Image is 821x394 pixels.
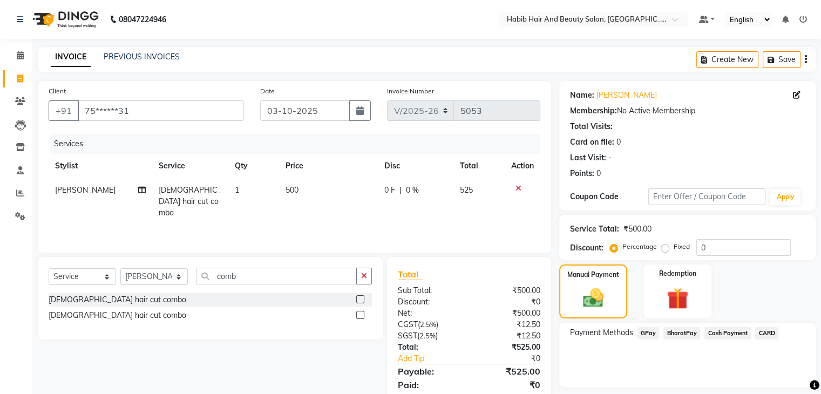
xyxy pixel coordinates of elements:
a: PREVIOUS INVOICES [104,52,180,62]
div: [DEMOGRAPHIC_DATA] hair cut combo [49,310,186,321]
span: [DEMOGRAPHIC_DATA] hair cut combo [159,185,221,218]
div: Discount: [390,296,469,308]
img: _gift.svg [660,285,695,312]
div: Payable: [390,365,469,378]
div: - [608,152,612,164]
div: ₹0 [482,353,548,364]
th: Action [505,154,540,178]
span: [PERSON_NAME] [55,185,116,195]
img: _cash.svg [576,286,610,310]
button: Apply [770,189,800,205]
button: Create New [696,51,758,68]
span: 0 % [406,185,419,196]
span: 2.5% [420,320,436,329]
a: [PERSON_NAME] [596,90,657,101]
div: ₹500.00 [623,223,652,235]
span: SGST [398,331,417,341]
div: ₹0 [469,296,548,308]
th: Disc [378,154,453,178]
label: Date [260,86,275,96]
span: CARD [755,327,778,339]
label: Manual Payment [567,270,619,280]
div: Sub Total: [390,285,469,296]
a: Add Tip [390,353,482,364]
input: Search or Scan [196,268,357,284]
span: Payment Methods [570,327,633,338]
div: ( ) [390,330,469,342]
div: Total: [390,342,469,353]
span: 2.5% [419,331,436,340]
button: Save [763,51,800,68]
span: GPay [637,327,660,339]
div: Card on file: [570,137,614,148]
input: Search by Name/Mobile/Email/Code [78,100,244,121]
span: 0 F [384,185,395,196]
div: ( ) [390,319,469,330]
div: ₹0 [469,378,548,391]
th: Stylist [49,154,152,178]
label: Invoice Number [387,86,434,96]
div: Name: [570,90,594,101]
div: Total Visits: [570,121,613,132]
div: Last Visit: [570,152,606,164]
label: Fixed [674,242,690,252]
div: 0 [596,168,601,179]
img: logo [28,4,101,35]
button: +91 [49,100,79,121]
div: ₹12.50 [469,319,548,330]
th: Total [453,154,505,178]
div: [DEMOGRAPHIC_DATA] hair cut combo [49,294,186,305]
span: 525 [460,185,473,195]
label: Redemption [659,269,696,278]
span: Total [398,269,423,280]
th: Qty [228,154,279,178]
div: ₹525.00 [469,365,548,378]
div: ₹500.00 [469,308,548,319]
span: 1 [235,185,239,195]
span: BharatPay [663,327,700,339]
th: Service [152,154,228,178]
div: Coupon Code [570,191,648,202]
div: 0 [616,137,621,148]
span: CGST [398,320,418,329]
input: Enter Offer / Coupon Code [648,188,766,205]
div: Service Total: [570,223,619,235]
label: Client [49,86,66,96]
div: ₹12.50 [469,330,548,342]
div: ₹500.00 [469,285,548,296]
div: Paid: [390,378,469,391]
span: 500 [286,185,298,195]
div: Services [50,134,548,154]
a: INVOICE [51,47,91,67]
label: Percentage [622,242,657,252]
span: | [399,185,402,196]
div: Discount: [570,242,603,254]
div: Net: [390,308,469,319]
div: No Active Membership [570,105,805,117]
div: Membership: [570,105,617,117]
b: 08047224946 [119,4,166,35]
div: ₹525.00 [469,342,548,353]
th: Price [279,154,378,178]
span: Cash Payment [704,327,751,339]
div: Points: [570,168,594,179]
